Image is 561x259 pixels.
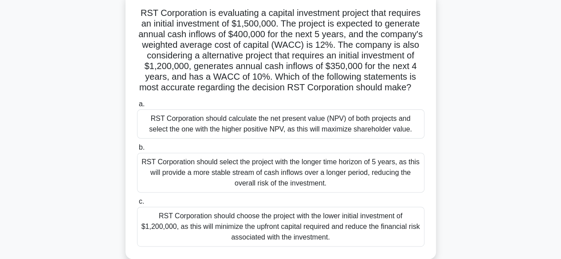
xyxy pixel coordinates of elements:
div: RST Corporation should calculate the net present value (NPV) of both projects and select the one ... [137,109,424,139]
h5: RST Corporation is evaluating a capital investment project that requires an initial investment of... [136,8,425,93]
span: b. [139,143,145,151]
span: a. [139,100,145,108]
div: RST Corporation should choose the project with the lower initial investment of $1,200,000, as thi... [137,207,424,247]
div: RST Corporation should select the project with the longer time horizon of 5 years, as this will p... [137,153,424,193]
span: c. [139,197,144,205]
